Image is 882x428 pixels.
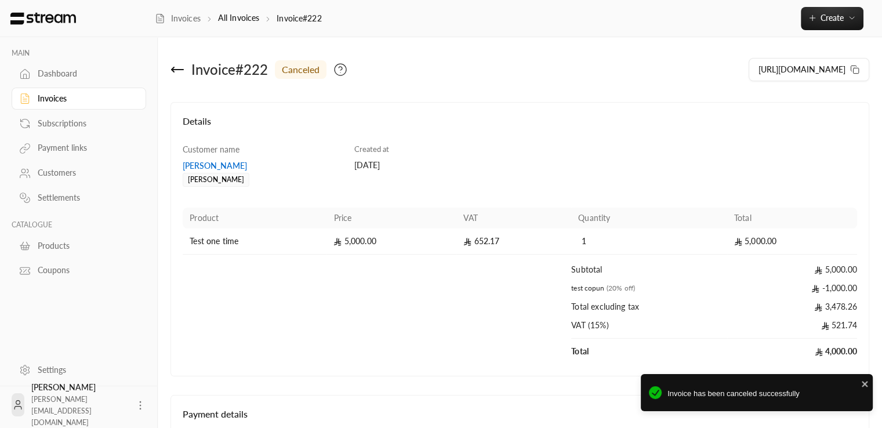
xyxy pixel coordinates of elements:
[183,173,249,187] div: [PERSON_NAME]
[12,259,146,282] a: Coupons
[607,284,635,292] span: (20% off)
[727,301,857,320] td: 3,478.26
[183,114,857,140] h4: Details
[12,49,146,58] p: MAIN
[191,60,268,79] div: Invoice # 222
[578,235,590,247] span: 1
[727,339,857,364] td: 4,000.00
[727,282,857,301] td: -1,000.00
[38,240,132,252] div: Products
[183,208,326,228] th: Product
[9,12,77,25] img: Logo
[12,137,146,159] a: Payment links
[354,159,514,171] div: [DATE]
[667,388,865,400] span: Invoice has been canceled successfully
[38,167,132,179] div: Customers
[571,255,727,282] td: Subtotal
[38,192,132,204] div: Settlements
[456,228,571,255] td: 652.17
[277,13,321,24] p: Invoice#222
[12,234,146,257] a: Products
[727,208,857,228] th: Total
[12,220,146,230] p: CATALOGUE
[183,144,239,154] span: Customer name
[571,301,727,320] td: Total excluding tax
[155,13,201,24] a: Invoices
[218,13,259,23] a: All Invoices
[12,358,146,381] a: Settings
[571,282,727,301] td: test copun
[727,320,857,339] td: 521.74
[727,255,857,282] td: 5,000.00
[571,339,727,364] td: Total
[456,208,571,228] th: VAT
[31,382,128,428] div: [PERSON_NAME]
[727,228,857,255] td: 5,000.00
[31,395,92,427] span: [PERSON_NAME][EMAIL_ADDRESS][DOMAIN_NAME]
[326,228,456,255] td: 5,000.00
[12,88,146,110] a: Invoices
[861,378,869,389] button: close
[821,13,844,23] span: Create
[183,407,857,421] h4: Payment details
[183,160,343,184] a: [PERSON_NAME][PERSON_NAME]
[12,63,146,85] a: Dashboard
[758,64,845,74] span: [URL][DOMAIN_NAME]
[38,364,132,376] div: Settings
[571,320,727,339] td: VAT (15%)
[38,68,132,79] div: Dashboard
[38,93,132,104] div: Invoices
[571,208,727,228] th: Quantity
[155,12,322,24] nav: breadcrumb
[183,160,343,172] div: [PERSON_NAME]
[12,112,146,135] a: Subscriptions
[12,187,146,209] a: Settlements
[12,162,146,184] a: Customers
[801,7,863,30] button: Create
[183,228,326,255] td: Test one time
[38,142,132,154] div: Payment links
[282,63,320,77] span: canceled
[354,144,389,154] span: Created at
[326,208,456,228] th: Price
[38,264,132,276] div: Coupons
[749,58,869,81] button: [URL][DOMAIN_NAME]
[183,208,857,364] table: Products
[38,118,132,129] div: Subscriptions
